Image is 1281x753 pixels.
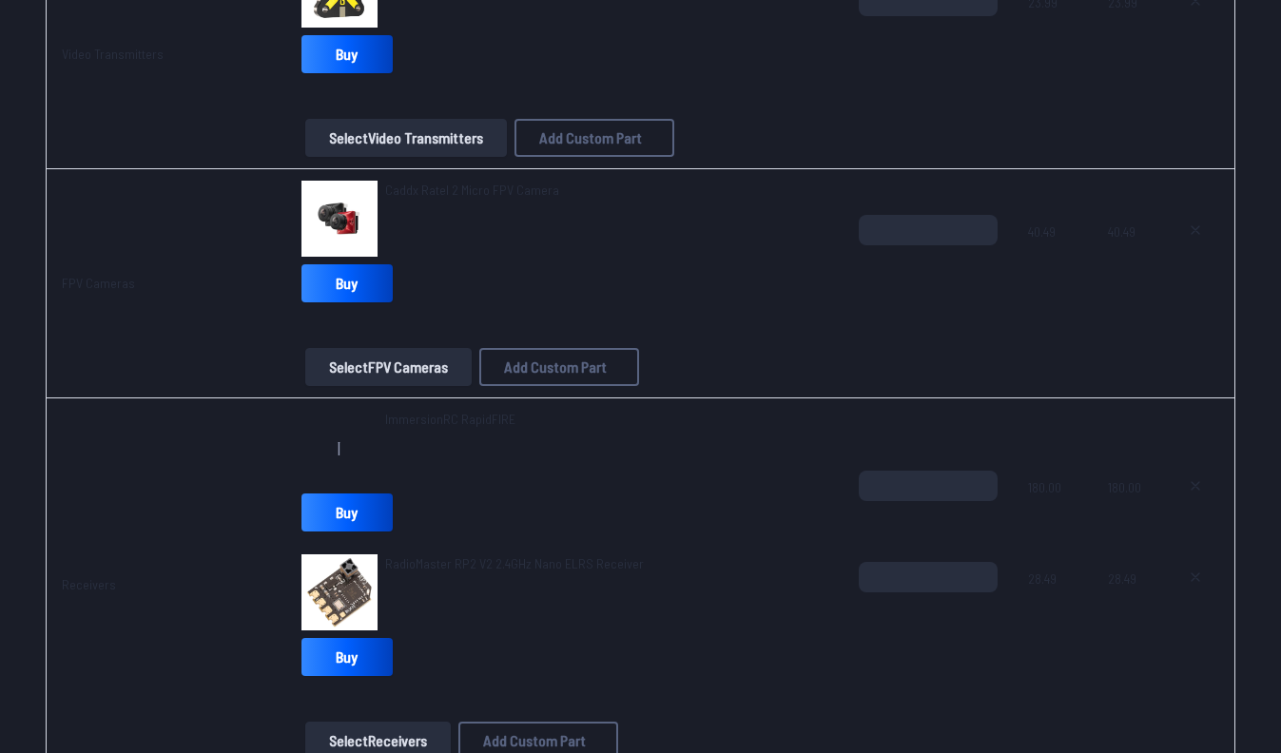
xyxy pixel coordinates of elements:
[337,438,341,457] span: I
[504,359,607,375] span: Add Custom Part
[301,348,476,386] a: SelectFPV Cameras
[62,576,116,592] a: Receivers
[1028,562,1077,653] span: 28.49
[385,181,559,200] a: Caddx Ratel 2 Micro FPV Camera
[539,130,642,145] span: Add Custom Part
[514,119,674,157] button: Add Custom Part
[1108,471,1141,562] span: 180.00
[483,733,586,748] span: Add Custom Part
[301,493,393,531] a: Buy
[385,182,559,198] span: Caddx Ratel 2 Micro FPV Camera
[385,555,644,571] span: RadioMaster RP2 V2 2.4GHz Nano ELRS Receiver
[1028,215,1077,306] span: 40.49
[301,35,393,73] a: Buy
[62,46,164,62] a: Video Transmitters
[1108,215,1141,306] span: 40.49
[1028,471,1077,562] span: 180.00
[305,119,507,157] button: SelectVideo Transmitters
[301,181,378,257] img: image
[385,554,644,573] a: RadioMaster RP2 V2 2.4GHz Nano ELRS Receiver
[301,119,511,157] a: SelectVideo Transmitters
[1108,562,1141,653] span: 28.49
[301,554,378,630] img: image
[305,348,472,386] button: SelectFPV Cameras
[385,410,515,429] span: ImmersionRC RapidFIRE
[62,275,135,291] a: FPV Cameras
[301,264,393,302] a: Buy
[479,348,639,386] button: Add Custom Part
[301,638,393,676] a: Buy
